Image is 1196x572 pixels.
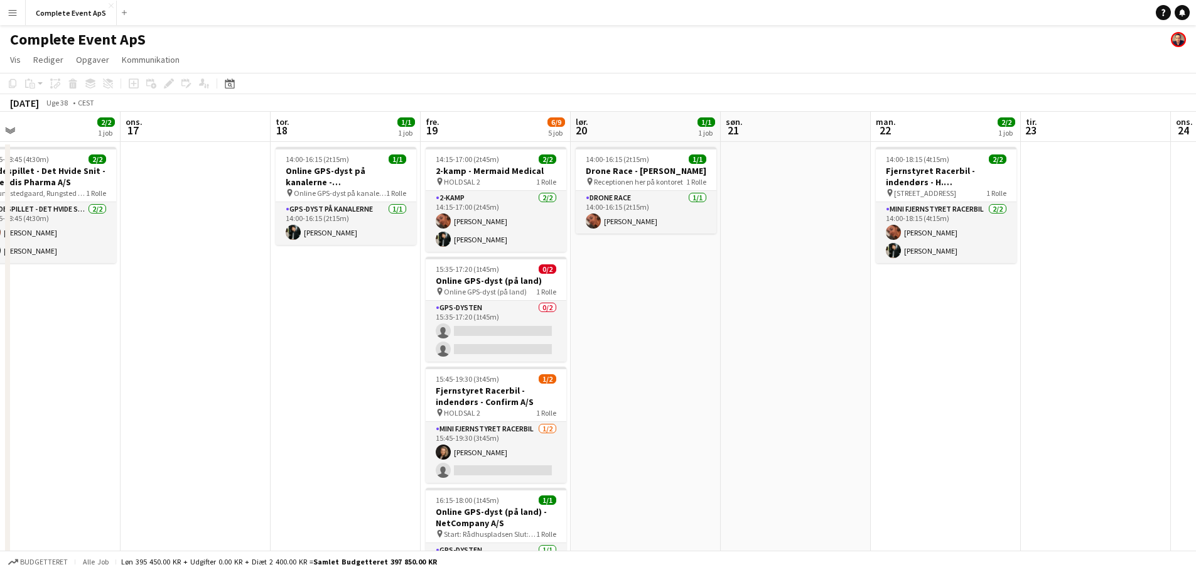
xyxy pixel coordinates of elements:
span: 1/1 [389,154,406,164]
span: 16:15-18:00 (1t45m) [436,495,499,505]
span: Rediger [33,54,63,65]
span: 14:00-16:15 (2t15m) [586,154,649,164]
span: Kommunikation [122,54,180,65]
span: 2/2 [89,154,106,164]
app-job-card: 14:00-16:15 (2t15m)1/1Drone Race - [PERSON_NAME] Receptionen her på kontoret1 RolleDrone Race1/11... [576,147,716,234]
span: Budgetteret [20,558,68,566]
span: 1 Rolle [86,188,106,198]
a: Vis [5,51,26,68]
span: [STREET_ADDRESS] [894,188,956,198]
span: 1 Rolle [536,287,556,296]
div: [DATE] [10,97,39,109]
span: 0/2 [539,264,556,274]
span: lør. [576,116,588,127]
span: ons. [1176,116,1193,127]
span: 15:35-17:20 (1t45m) [436,264,499,274]
h3: Online GPS-dyst (på land) - NetCompany A/S [426,506,566,529]
span: Start: Rådhuspladsen Slut: Rådhuspladsen [444,529,536,539]
span: 1/1 [539,495,556,505]
span: 21 [724,123,743,138]
span: 20 [574,123,588,138]
div: 1 job [98,128,114,138]
app-job-card: 14:00-18:15 (4t15m)2/2Fjernstyret Racerbil - indendørs - H. [GEOGRAPHIC_DATA] A/S [STREET_ADDRESS... [876,147,1016,263]
a: Rediger [28,51,68,68]
span: 1 Rolle [536,408,556,418]
div: 1 job [398,128,414,138]
span: 1 Rolle [686,177,706,186]
h3: Fjernstyret Racerbil - indendørs - Confirm A/S [426,385,566,407]
div: Løn 395 450.00 KR + Udgifter 0.00 KR + Diæt 2 400.00 KR = [121,557,437,566]
span: HOLDSAL 2 [444,408,480,418]
span: Online GPS-dyst på kanalerne [294,188,386,198]
app-job-card: 14:15-17:00 (2t45m)2/22-kamp - Mermaid Medical HOLDSAL 21 Rolle2-kamp2/214:15-17:00 (2t45m)[PERSO... [426,147,566,252]
span: 1 Rolle [536,177,556,186]
h3: Online GPS-dyst på kanalerne - [GEOGRAPHIC_DATA] [276,165,416,188]
span: 24 [1174,123,1193,138]
button: Complete Event ApS [26,1,117,25]
span: 1 Rolle [986,188,1006,198]
span: tor. [276,116,289,127]
span: Opgaver [76,54,109,65]
div: 5 job [548,128,564,138]
app-job-card: 15:45-19:30 (3t45m)1/2Fjernstyret Racerbil - indendørs - Confirm A/S HOLDSAL 21 RolleMini Fjernst... [426,367,566,483]
app-card-role: Mini Fjernstyret Racerbil1/215:45-19:30 (3t45m)[PERSON_NAME] [426,422,566,483]
span: HOLDSAL 2 [444,177,480,186]
span: 17 [124,123,143,138]
app-card-role: 2-kamp2/214:15-17:00 (2t45m)[PERSON_NAME][PERSON_NAME] [426,191,566,252]
span: 18 [274,123,289,138]
app-card-role: GPS-dysten0/215:35-17:20 (1t45m) [426,301,566,362]
span: 1/1 [397,117,415,127]
span: 2/2 [989,154,1006,164]
div: 1 job [998,128,1015,138]
span: Receptionen her på kontoret [594,177,683,186]
span: 22 [874,123,896,138]
span: man. [876,116,896,127]
h1: Complete Event ApS [10,30,146,49]
span: Samlet budgetteret 397 850.00 KR [313,557,437,566]
span: 23 [1024,123,1037,138]
span: Alle job [80,557,110,566]
div: 1 job [698,128,714,138]
span: 14:15-17:00 (2t45m) [436,154,499,164]
app-card-role: Mini Fjernstyret Racerbil2/214:00-18:15 (4t15m)[PERSON_NAME][PERSON_NAME] [876,202,1016,263]
span: søn. [726,116,743,127]
span: 15:45-19:30 (3t45m) [436,374,499,384]
app-card-role: GPS-dyst på kanalerne1/114:00-16:15 (2t15m)[PERSON_NAME] [276,202,416,245]
button: Budgetteret [6,555,70,569]
span: 1 Rolle [386,188,406,198]
a: Kommunikation [117,51,185,68]
app-job-card: 14:00-16:15 (2t15m)1/1Online GPS-dyst på kanalerne - [GEOGRAPHIC_DATA] Online GPS-dyst på kanaler... [276,147,416,245]
span: 1 Rolle [536,529,556,539]
span: 1/1 [698,117,715,127]
span: 2/2 [998,117,1015,127]
span: 1/1 [689,154,706,164]
h3: Drone Race - [PERSON_NAME] [576,165,716,176]
span: 2/2 [539,154,556,164]
span: 14:00-18:15 (4t15m) [886,154,949,164]
h3: Fjernstyret Racerbil - indendørs - H. [GEOGRAPHIC_DATA] A/S [876,165,1016,188]
h3: 2-kamp - Mermaid Medical [426,165,566,176]
span: ons. [126,116,143,127]
span: tir. [1026,116,1037,127]
span: 14:00-16:15 (2t15m) [286,154,349,164]
span: Vis [10,54,21,65]
app-user-avatar: Christian Brøckner [1171,32,1186,47]
span: 19 [424,123,439,138]
app-card-role: Drone Race1/114:00-16:15 (2t15m)[PERSON_NAME] [576,191,716,234]
span: Online GPS-dyst (på land) [444,287,527,296]
a: Opgaver [71,51,114,68]
span: 1/2 [539,374,556,384]
span: fre. [426,116,439,127]
h3: Online GPS-dyst (på land) [426,275,566,286]
span: Uge 38 [41,98,73,107]
div: CEST [78,98,94,107]
span: 6/9 [547,117,565,127]
span: 2/2 [97,117,115,127]
app-job-card: 15:35-17:20 (1t45m)0/2Online GPS-dyst (på land) Online GPS-dyst (på land)1 RolleGPS-dysten0/215:3... [426,257,566,362]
